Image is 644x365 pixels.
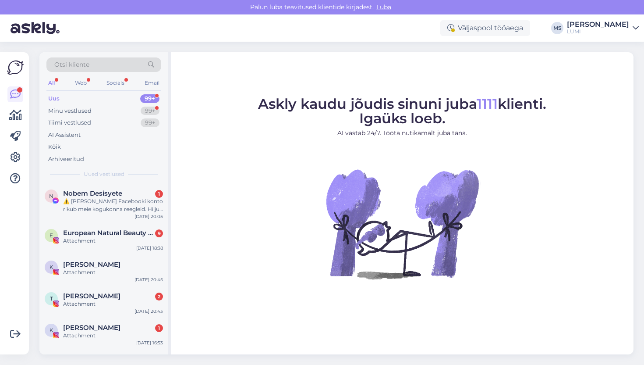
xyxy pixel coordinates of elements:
div: Attachment [63,237,163,245]
div: [DATE] 16:53 [136,340,163,346]
div: Web [73,77,88,89]
div: Attachment [63,332,163,340]
div: Attachment [63,268,163,276]
span: 1111 [477,95,498,112]
div: Kõik [48,143,61,151]
span: N [49,193,53,199]
div: Attachment [63,300,163,308]
img: Askly Logo [7,59,24,76]
div: 99+ [141,107,159,115]
span: Nobem Desisyete [63,190,122,197]
div: Arhiveeritud [48,155,84,164]
div: AI Assistent [48,131,81,140]
div: 2 [155,293,163,301]
div: MS [551,22,563,34]
span: Kati Nõmmik [63,261,120,268]
div: Uus [48,94,60,103]
span: Luba [374,3,394,11]
span: Terese Mårtensson [63,292,120,300]
span: European Natural Beauty Awards [63,229,154,237]
span: Uued vestlused [84,170,124,178]
div: [DATE] 20:05 [134,213,163,220]
span: Askly kaudu jõudis sinuni juba klienti. Igaüks loeb. [258,95,546,127]
span: K [50,264,53,270]
a: [PERSON_NAME]LUMI [567,21,639,35]
span: E [50,232,53,239]
img: No Chat active [323,145,481,303]
div: Väljaspool tööaega [440,20,530,36]
div: [DATE] 20:43 [134,308,163,315]
div: LUMI [567,28,629,35]
div: ⚠️ [PERSON_NAME] Facebooki konto rikub meie kogukonna reegleid. Hiljuti on meie süsteem saanud ka... [63,197,163,213]
span: Otsi kliente [54,60,89,69]
div: All [46,77,57,89]
div: Tiimi vestlused [48,118,91,127]
div: Socials [105,77,126,89]
div: [DATE] 20:45 [134,276,163,283]
div: 9 [155,229,163,237]
div: Email [143,77,161,89]
div: Minu vestlused [48,107,92,115]
div: 1 [155,190,163,198]
div: 99+ [141,118,159,127]
span: Kristjan Jarvi [63,324,120,332]
span: T [50,295,53,302]
div: 1 [155,324,163,332]
p: AI vastab 24/7. Tööta nutikamalt juba täna. [258,129,546,138]
div: 99+ [140,94,159,103]
div: [DATE] 18:38 [136,245,163,251]
span: K [50,327,53,333]
div: [PERSON_NAME] [567,21,629,28]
